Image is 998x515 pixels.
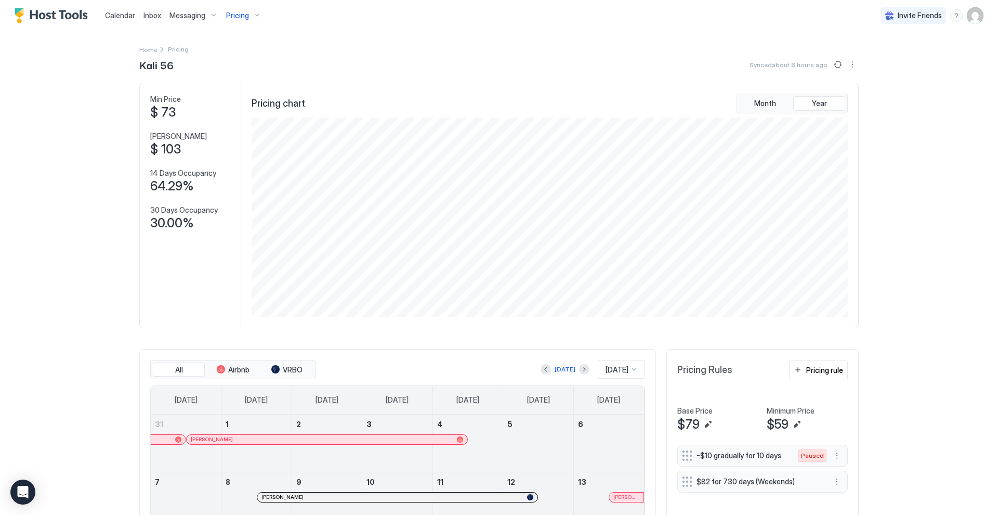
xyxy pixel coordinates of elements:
[305,386,349,414] a: Tuesday
[767,406,815,416] span: Minimum Price
[553,363,577,376] button: [DATE]
[150,178,194,194] span: 64.29%
[677,417,700,432] span: $79
[606,365,628,375] span: [DATE]
[832,58,844,71] button: Sync prices
[503,415,574,472] td: September 5, 2025
[150,141,181,157] span: $ 103
[677,406,713,416] span: Base Price
[150,95,181,104] span: Min Price
[155,420,163,429] span: 31
[150,360,316,380] div: tab-group
[767,417,789,432] span: $59
[754,99,776,108] span: Month
[292,472,362,492] a: September 9, 2025
[507,478,515,486] span: 12
[446,386,490,414] a: Thursday
[15,8,93,23] a: Host Tools Logo
[143,10,161,21] a: Inbox
[139,44,157,55] div: Breadcrumb
[139,46,157,54] span: Home
[283,365,303,375] span: VRBO
[831,475,843,488] div: menu
[10,480,35,505] div: Open Intercom Messenger
[150,205,218,215] span: 30 Days Occupancy
[578,420,583,429] span: 6
[150,169,216,178] span: 14 Days Occupancy
[155,478,160,486] span: 7
[175,395,198,405] span: [DATE]
[292,415,362,434] a: September 2, 2025
[143,11,161,20] span: Inbox
[432,415,503,472] td: September 4, 2025
[151,472,221,492] a: September 7, 2025
[846,58,859,71] button: More options
[613,494,639,500] span: [PERSON_NAME] [PERSON_NAME]
[791,418,803,431] button: Edit
[503,415,573,434] a: September 5, 2025
[168,45,189,53] span: Breadcrumb
[789,360,848,380] button: Pricing rule
[261,494,304,500] span: [PERSON_NAME]
[252,98,305,110] span: Pricing chart
[151,415,221,434] a: August 31, 2025
[677,445,848,467] div: -$10 gradually for 10 days Pausedmenu
[541,364,551,375] button: Previous month
[433,472,503,492] a: September 11, 2025
[221,415,292,434] a: September 1, 2025
[806,365,843,376] div: Pricing rule
[261,363,313,377] button: VRBO
[150,132,207,141] span: [PERSON_NAME]
[812,99,827,108] span: Year
[437,420,442,429] span: 4
[245,395,268,405] span: [DATE]
[737,94,848,113] div: tab-group
[139,44,157,55] a: Home
[702,418,714,431] button: Edit
[831,475,843,488] button: More options
[105,10,135,21] a: Calendar
[362,472,432,492] a: September 10, 2025
[226,11,249,20] span: Pricing
[456,395,479,405] span: [DATE]
[503,472,573,492] a: September 12, 2025
[153,363,205,377] button: All
[150,105,176,120] span: $ 73
[750,61,828,69] span: Synced about 8 hours ago
[433,415,503,434] a: September 4, 2025
[831,449,843,462] button: More options
[573,415,644,472] td: September 6, 2025
[517,386,560,414] a: Friday
[846,58,859,71] div: menu
[793,96,845,111] button: Year
[292,415,362,472] td: September 2, 2025
[234,386,278,414] a: Monday
[950,9,963,22] div: menu
[316,395,338,405] span: [DATE]
[697,451,788,460] span: -$10 gradually for 10 days
[507,420,513,429] span: 5
[228,365,249,375] span: Airbnb
[169,11,205,20] span: Messaging
[296,420,301,429] span: 2
[221,415,292,472] td: September 1, 2025
[579,364,589,375] button: Next month
[139,57,174,72] span: Kali 56
[105,11,135,20] span: Calendar
[151,415,221,472] td: August 31, 2025
[366,420,372,429] span: 3
[578,478,586,486] span: 13
[527,395,550,405] span: [DATE]
[362,415,432,434] a: September 3, 2025
[677,471,848,493] div: $82 for 730 days (Weekends) menu
[150,215,194,231] span: 30.00%
[677,364,732,376] span: Pricing Rules
[831,449,843,462] div: menu
[296,478,301,486] span: 9
[574,472,644,492] a: September 13, 2025
[386,395,409,405] span: [DATE]
[191,436,233,443] span: [PERSON_NAME]
[587,386,631,414] a: Saturday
